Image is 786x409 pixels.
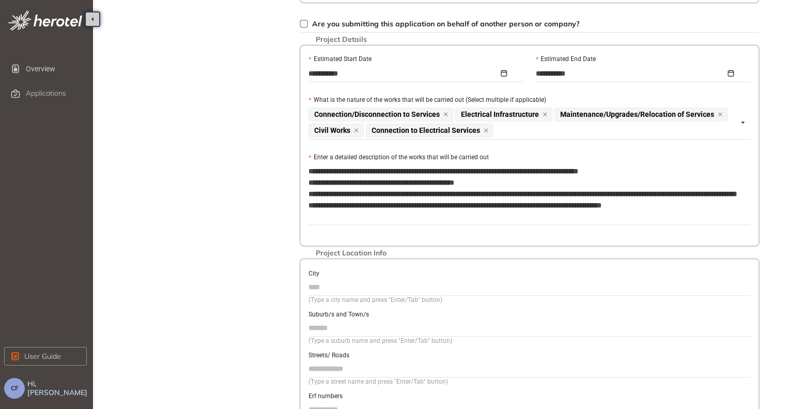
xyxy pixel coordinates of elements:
span: Electrical Infrastructure [455,108,552,122]
span: Connection/Disconnection to Services [309,108,453,122]
span: Civil Works [314,127,350,134]
button: User Guide [4,347,87,366]
span: Are you submitting this application on behalf of another person or company? [312,19,580,28]
span: Connection to Electrical Services [372,127,480,134]
input: Estimated End Date [536,68,726,79]
input: Streets/ Roads [309,361,750,376]
span: Project Details [311,35,372,44]
label: Erf numbers [309,391,343,401]
input: Estimated Start Date [309,68,499,79]
span: Civil Works [309,124,364,138]
span: Hi, [PERSON_NAME] [27,380,89,397]
div: (Type a street name and press "Enter/Tab" button) [309,377,750,387]
label: Suburb/s and Town/s [309,310,369,320]
label: Enter a detailed description of the works that will be carried out [309,153,488,162]
div: (Type a city name and press "Enter/Tab" button) [309,295,750,305]
label: Streets/ Roads [309,351,349,360]
img: logo [8,10,82,31]
span: User Guide [24,351,61,362]
div: (Type a suburb name and press "Enter/Tab" button) [309,336,750,346]
span: Overview [26,58,85,79]
textarea: Enter a detailed description of the works that will be carried out [309,163,750,224]
span: Connection/Disconnection to Services [314,111,440,118]
label: Estimated Start Date [309,54,371,64]
label: Estimated End Date [536,54,596,64]
span: Maintenance/Upgrades/Relocation of Services [560,111,714,118]
label: What is the nature of the works that will be carried out (Select multiple if applicable) [309,95,546,105]
span: Applications [26,89,66,98]
span: Project Location Info [311,249,392,257]
span: Electrical Infrastructure [461,111,539,118]
span: CF [11,385,19,392]
input: City [309,279,750,295]
button: CF [4,378,25,399]
span: Maintenance/Upgrades/Relocation of Services [554,108,728,122]
span: Connection to Electrical Services [366,124,494,138]
label: City [309,269,319,279]
input: Suburb/s and Town/s [309,320,750,336]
